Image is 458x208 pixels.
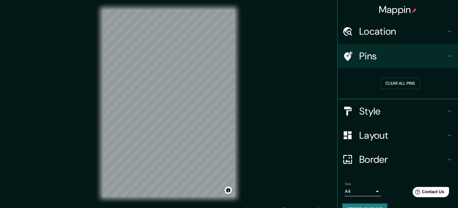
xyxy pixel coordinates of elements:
[103,10,235,197] canvas: Map
[412,8,417,13] img: pin-icon.png
[338,147,458,172] div: Border
[359,129,446,141] h4: Layout
[359,50,446,62] h4: Pins
[379,4,417,16] h4: Mappin
[359,105,446,117] h4: Style
[225,187,232,194] button: Toggle attribution
[338,123,458,147] div: Layout
[404,184,451,201] iframe: Help widget launcher
[359,153,446,165] h4: Border
[338,44,458,68] div: Pins
[381,78,420,89] button: Clear all pins
[338,99,458,123] div: Style
[345,187,381,196] div: A4
[345,181,351,186] label: Size
[338,19,458,43] div: Location
[359,25,446,37] h4: Location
